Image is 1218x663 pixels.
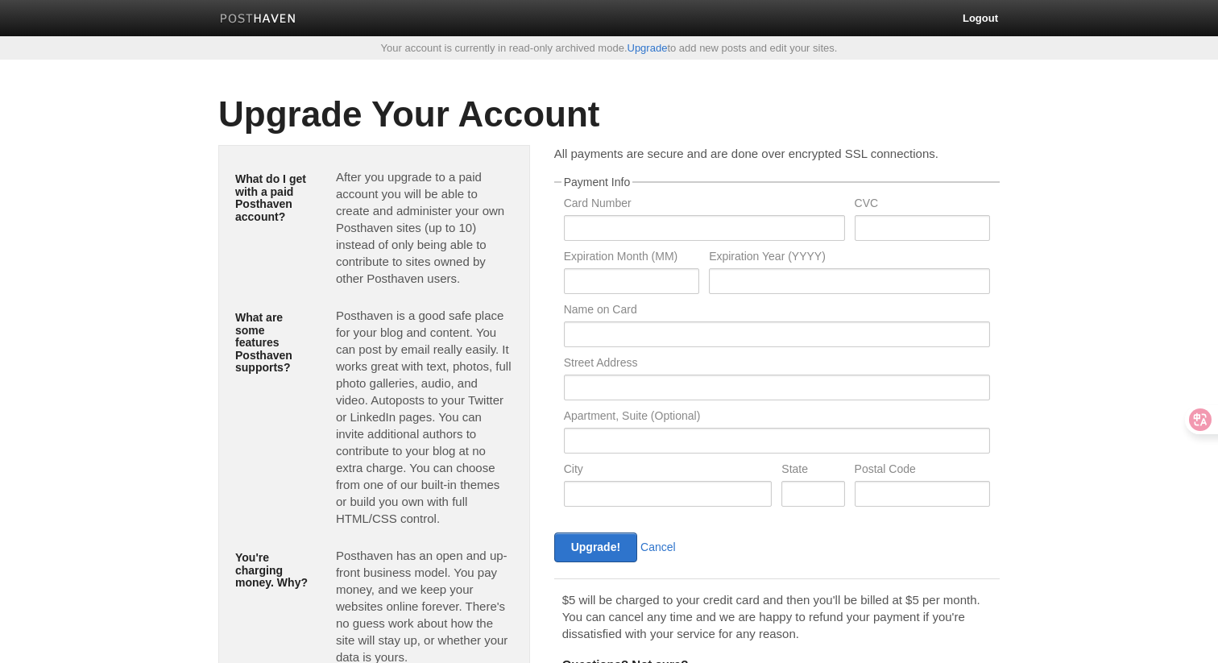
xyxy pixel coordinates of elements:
label: Expiration Month (MM) [564,251,699,266]
legend: Payment Info [561,176,633,188]
label: Expiration Year (YYYY) [709,251,990,266]
h5: What are some features Posthaven supports? [235,312,312,374]
a: Cancel [640,541,676,553]
label: Name on Card [564,304,990,319]
label: Street Address [564,357,990,372]
label: CVC [855,197,990,213]
p: All payments are secure and are done over encrypted SSL connections. [554,145,1000,162]
label: Card Number [564,197,845,213]
a: Upgrade [628,42,668,54]
label: City [564,463,773,479]
p: After you upgrade to a paid account you will be able to create and administer your own Posthaven ... [336,168,513,287]
img: Posthaven-bar [220,14,296,26]
input: Upgrade! [554,532,637,562]
label: Apartment, Suite (Optional) [564,410,990,425]
label: State [781,463,844,479]
div: Your account is currently in read-only archived mode. to add new posts and edit your sites. [206,43,1012,53]
label: Postal Code [855,463,990,479]
h5: You're charging money. Why? [235,552,312,589]
p: Posthaven is a good safe place for your blog and content. You can post by email really easily. It... [336,307,513,527]
h5: What do I get with a paid Posthaven account? [235,173,312,223]
p: $5 will be charged to your credit card and then you'll be billed at $5 per month. You can cancel ... [562,591,992,642]
h1: Upgrade Your Account [218,95,1000,134]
